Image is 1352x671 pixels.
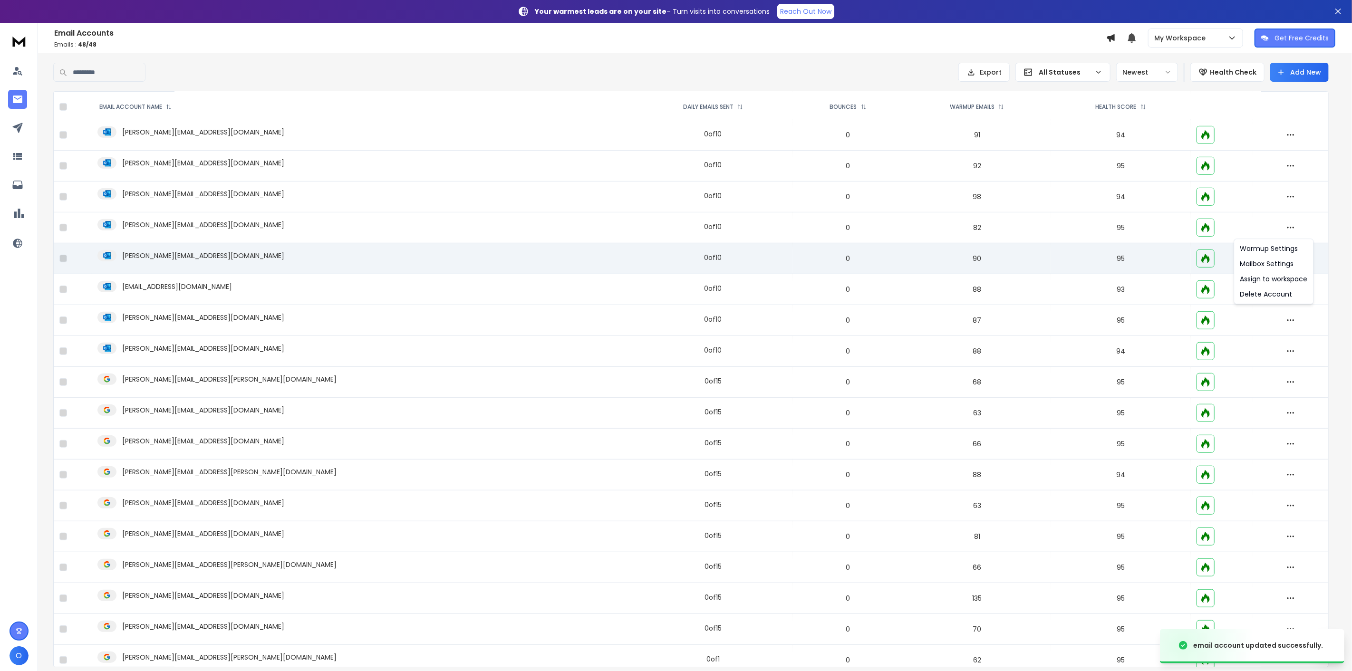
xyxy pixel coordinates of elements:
td: 68 [903,367,1051,398]
p: [PERSON_NAME][EMAIL_ADDRESS][PERSON_NAME][DOMAIN_NAME] [122,467,337,477]
div: Mailbox Settings [1236,256,1312,271]
p: [PERSON_NAME][EMAIL_ADDRESS][DOMAIN_NAME] [122,529,284,538]
p: 0 [799,223,898,232]
p: [PERSON_NAME][EMAIL_ADDRESS][DOMAIN_NAME] [122,189,284,199]
p: 0 [799,470,898,479]
div: 0 of 10 [704,129,722,139]
td: 94 [1051,460,1191,490]
div: 0 of 10 [704,284,722,293]
td: 95 [1051,212,1191,243]
p: 0 [799,130,898,140]
span: O [10,646,29,665]
p: Health Check [1210,67,1256,77]
td: 95 [1051,367,1191,398]
strong: Your warmest leads are on your site [535,7,666,16]
button: Export [958,63,1010,82]
p: [PERSON_NAME][EMAIL_ADDRESS][DOMAIN_NAME] [122,498,284,508]
div: 0 of 15 [705,562,722,571]
p: [PERSON_NAME][EMAIL_ADDRESS][DOMAIN_NAME] [122,251,284,260]
p: 0 [799,563,898,572]
td: 95 [1051,490,1191,521]
p: [PERSON_NAME][EMAIL_ADDRESS][DOMAIN_NAME] [122,220,284,230]
p: 0 [799,501,898,510]
p: [PERSON_NAME][EMAIL_ADDRESS][PERSON_NAME][DOMAIN_NAME] [122,652,337,662]
p: 0 [799,285,898,294]
p: [PERSON_NAME][EMAIL_ADDRESS][PERSON_NAME][DOMAIN_NAME] [122,560,337,569]
p: 0 [799,161,898,171]
div: 0 of 15 [705,500,722,509]
p: 0 [799,624,898,634]
td: 66 [903,552,1051,583]
p: 0 [799,408,898,418]
p: 0 [799,346,898,356]
p: 0 [799,439,898,449]
div: 0 of 15 [705,623,722,633]
p: BOUNCES [830,103,857,111]
div: 0 of 10 [704,222,722,231]
td: 95 [1051,614,1191,645]
p: 0 [799,532,898,541]
p: [PERSON_NAME][EMAIL_ADDRESS][DOMAIN_NAME] [122,591,284,600]
div: EMAIL ACCOUNT NAME [99,103,172,111]
td: 88 [903,460,1051,490]
td: 94 [1051,120,1191,151]
p: 0 [799,655,898,665]
td: 63 [903,398,1051,429]
p: WARMUP EMAILS [950,103,995,111]
p: DAILY EMAILS SENT [683,103,734,111]
p: All Statuses [1039,67,1091,77]
p: [PERSON_NAME][EMAIL_ADDRESS][DOMAIN_NAME] [122,405,284,415]
div: 0 of 10 [704,191,722,201]
div: 0 of 10 [704,315,722,324]
td: 95 [1051,583,1191,614]
td: 95 [1051,552,1191,583]
td: 94 [1051,182,1191,212]
td: 95 [1051,151,1191,182]
p: [PERSON_NAME][EMAIL_ADDRESS][DOMAIN_NAME] [122,127,284,137]
td: 63 [903,490,1051,521]
div: 0 of 10 [704,160,722,170]
p: [PERSON_NAME][EMAIL_ADDRESS][DOMAIN_NAME] [122,436,284,446]
p: Reach Out Now [780,7,831,16]
td: 95 [1051,243,1191,274]
span: 48 / 48 [78,40,97,48]
td: 88 [903,336,1051,367]
div: 0 of 15 [705,469,722,479]
p: [PERSON_NAME][EMAIL_ADDRESS][DOMAIN_NAME] [122,344,284,353]
td: 135 [903,583,1051,614]
div: Assign to workspace [1236,271,1312,287]
td: 94 [1051,336,1191,367]
p: HEALTH SCORE [1096,103,1137,111]
div: 0 of 15 [705,407,722,417]
td: 95 [1051,429,1191,460]
h1: Email Accounts [54,28,1106,39]
p: Emails : [54,41,1106,48]
td: 95 [1051,398,1191,429]
div: 0 of 15 [705,531,722,540]
p: – Turn visits into conversations [535,7,770,16]
p: [PERSON_NAME][EMAIL_ADDRESS][PERSON_NAME][DOMAIN_NAME] [122,374,337,384]
div: 0 of 1 [706,654,720,664]
div: 0 of 10 [704,253,722,262]
div: 0 of 15 [705,593,722,602]
div: 0 of 15 [705,438,722,448]
p: 0 [799,594,898,603]
p: [PERSON_NAME][EMAIL_ADDRESS][DOMAIN_NAME] [122,622,284,631]
td: 87 [903,305,1051,336]
td: 91 [903,120,1051,151]
div: Warmup Settings [1236,241,1312,256]
td: 70 [903,614,1051,645]
div: 0 of 10 [704,345,722,355]
p: 0 [799,377,898,387]
td: 82 [903,212,1051,243]
p: [PERSON_NAME][EMAIL_ADDRESS][DOMAIN_NAME] [122,158,284,168]
td: 98 [903,182,1051,212]
p: [PERSON_NAME][EMAIL_ADDRESS][DOMAIN_NAME] [122,313,284,322]
p: My Workspace [1154,33,1209,43]
td: 95 [1051,305,1191,336]
p: [EMAIL_ADDRESS][DOMAIN_NAME] [122,282,232,291]
td: 81 [903,521,1051,552]
p: 0 [799,192,898,201]
td: 92 [903,151,1051,182]
p: 0 [799,254,898,263]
